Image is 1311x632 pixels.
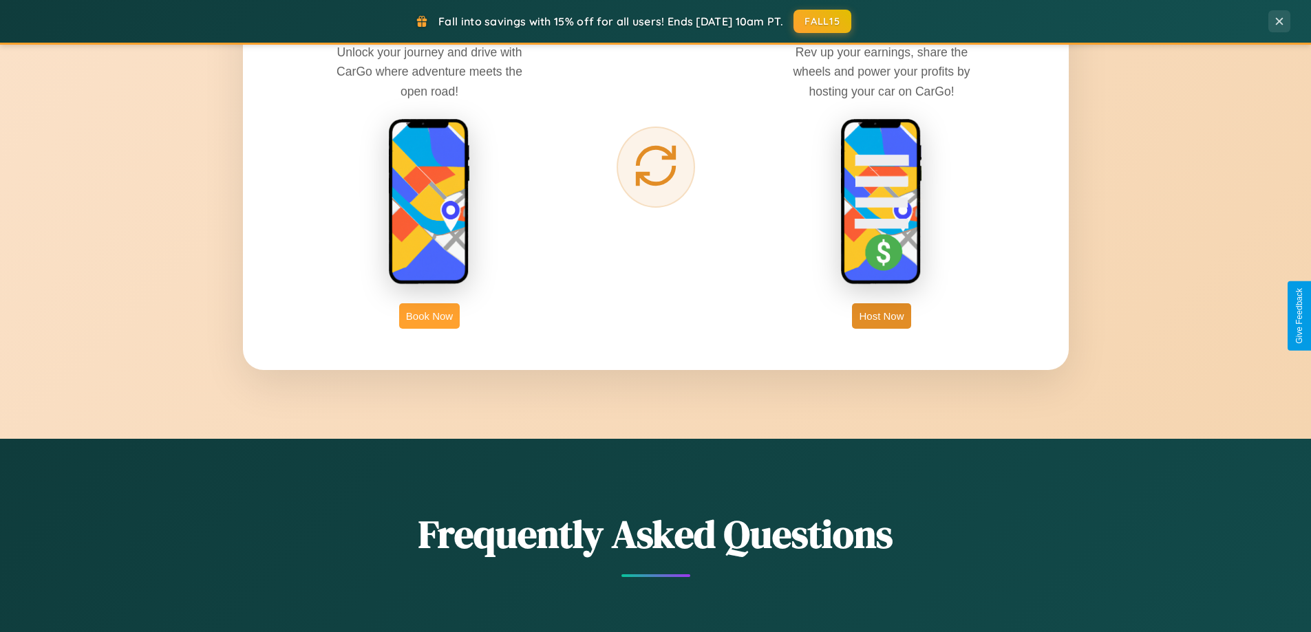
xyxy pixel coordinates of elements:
p: Rev up your earnings, share the wheels and power your profits by hosting your car on CarGo! [778,43,985,100]
span: Fall into savings with 15% off for all users! Ends [DATE] 10am PT. [438,14,783,28]
button: FALL15 [793,10,851,33]
img: host phone [840,118,923,286]
h2: Frequently Asked Questions [243,508,1069,560]
p: Unlock your journey and drive with CarGo where adventure meets the open road! [326,43,533,100]
button: Host Now [852,303,910,329]
img: rent phone [388,118,471,286]
button: Book Now [399,303,460,329]
div: Give Feedback [1294,288,1304,344]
